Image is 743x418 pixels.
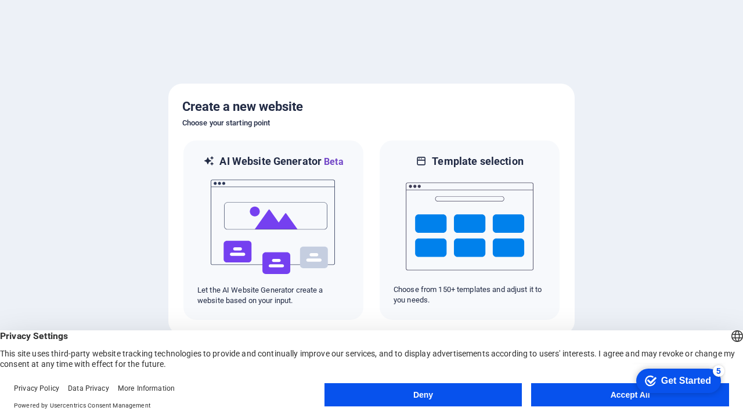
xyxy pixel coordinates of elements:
span: Beta [322,156,344,167]
h6: AI Website Generator [219,154,343,169]
div: Template selectionChoose from 150+ templates and adjust it to you needs. [378,139,561,321]
div: Get Started [34,13,84,23]
h6: Template selection [432,154,523,168]
h6: Choose your starting point [182,116,561,130]
div: AI Website GeneratorBetaaiLet the AI Website Generator create a website based on your input. [182,139,365,321]
p: Choose from 150+ templates and adjust it to you needs. [394,284,546,305]
img: ai [210,169,337,285]
p: Let the AI Website Generator create a website based on your input. [197,285,349,306]
div: 5 [85,2,97,14]
div: Get Started 5 items remaining, 0% complete [9,6,93,30]
h5: Create a new website [182,98,561,116]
